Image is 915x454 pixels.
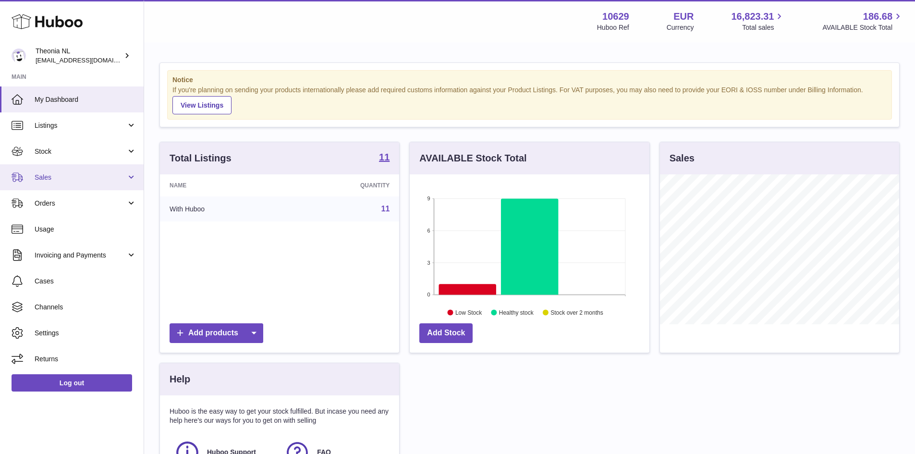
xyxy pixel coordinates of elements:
[822,23,903,32] span: AVAILABLE Stock Total
[170,152,232,165] h3: Total Listings
[670,152,695,165] h3: Sales
[35,173,126,182] span: Sales
[172,75,887,85] strong: Notice
[863,10,892,23] span: 186.68
[170,373,190,386] h3: Help
[379,152,390,162] strong: 11
[160,174,286,196] th: Name
[427,228,430,233] text: 6
[160,196,286,221] td: With Huboo
[172,86,887,114] div: If you're planning on sending your products internationally please add required customs informati...
[551,309,603,316] text: Stock over 2 months
[419,152,526,165] h3: AVAILABLE Stock Total
[742,23,785,32] span: Total sales
[419,323,473,343] a: Add Stock
[731,10,785,32] a: 16,823.31 Total sales
[455,309,482,316] text: Low Stock
[35,225,136,234] span: Usage
[379,152,390,164] a: 11
[822,10,903,32] a: 186.68 AVAILABLE Stock Total
[673,10,694,23] strong: EUR
[731,10,774,23] span: 16,823.31
[35,147,126,156] span: Stock
[667,23,694,32] div: Currency
[36,56,141,64] span: [EMAIL_ADDRESS][DOMAIN_NAME]
[35,251,126,260] span: Invoicing and Payments
[35,277,136,286] span: Cases
[602,10,629,23] strong: 10629
[12,374,132,392] a: Log out
[35,303,136,312] span: Channels
[427,196,430,201] text: 9
[170,323,263,343] a: Add products
[35,199,126,208] span: Orders
[170,407,390,425] p: Huboo is the easy way to get your stock fulfilled. But incase you need any help here's our ways f...
[35,121,126,130] span: Listings
[427,259,430,265] text: 3
[381,205,390,213] a: 11
[35,95,136,104] span: My Dashboard
[12,49,26,63] img: info@wholesomegoods.eu
[36,47,122,65] div: Theonia NL
[172,96,232,114] a: View Listings
[499,309,534,316] text: Healthy stock
[597,23,629,32] div: Huboo Ref
[35,355,136,364] span: Returns
[35,329,136,338] span: Settings
[427,292,430,297] text: 0
[286,174,399,196] th: Quantity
